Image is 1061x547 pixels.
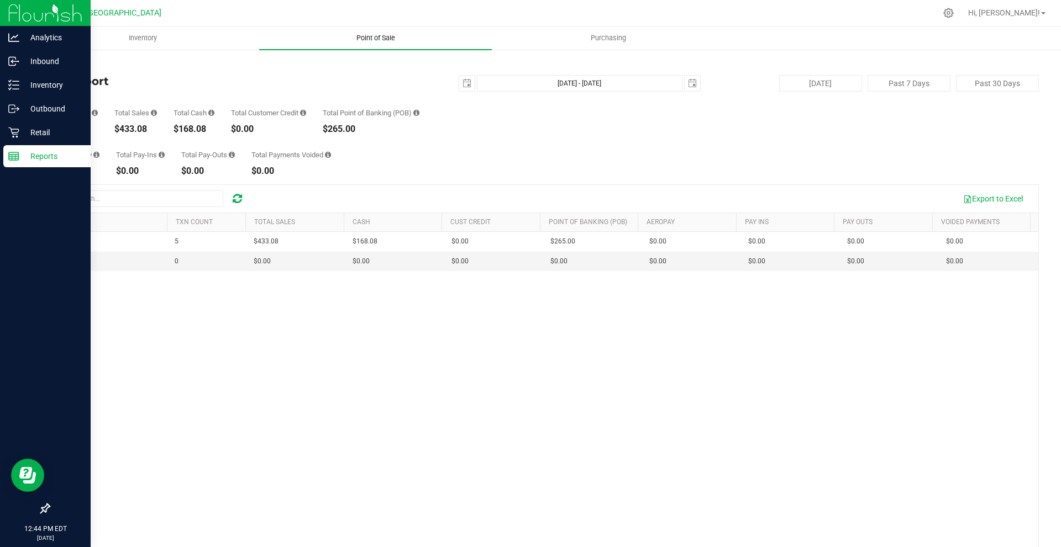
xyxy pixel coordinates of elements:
div: $0.00 [181,167,235,176]
a: Purchasing [492,26,724,50]
a: Inventory [27,26,259,50]
iframe: Resource center [11,459,44,492]
span: Inventory [114,33,172,43]
span: GA2 - [GEOGRAPHIC_DATA] [64,8,161,18]
h4: Till Report [49,75,379,87]
span: select [685,76,700,91]
div: Total Point of Banking (POB) [323,109,419,116]
a: Cash [353,218,370,226]
a: TXN Count [176,218,213,226]
a: AeroPay [647,218,675,226]
div: $0.00 [116,167,165,176]
inline-svg: Inventory [8,79,19,91]
p: [DATE] [5,534,86,542]
span: $0.00 [946,256,963,267]
div: Total Sales [114,109,157,116]
span: Point of Sale [342,33,410,43]
span: $0.00 [748,256,765,267]
span: select [459,76,475,91]
p: Retail [19,126,86,139]
div: Total Pay-Outs [181,151,235,158]
div: $433.08 [114,125,157,134]
span: $0.00 [649,256,666,267]
a: Point of Sale [259,26,492,50]
i: Count of all successful payment transactions, possibly including voids, refunds, and cash-back fr... [92,109,98,116]
div: Total Customer Credit [231,109,306,116]
span: $0.00 [353,256,370,267]
span: $168.08 [353,236,377,247]
i: Sum of all successful, non-voided cash payment transaction amounts (excluding tips and transactio... [208,109,214,116]
div: Total Payments Voided [251,151,331,158]
div: Total Pay-Ins [116,151,165,158]
div: Manage settings [942,8,955,18]
button: Past 30 Days [956,75,1039,92]
span: $0.00 [254,256,271,267]
p: Analytics [19,31,86,44]
a: Cust Credit [450,218,491,226]
button: [DATE] [779,75,862,92]
span: $265.00 [550,236,575,247]
p: Inbound [19,55,86,68]
span: $0.00 [847,236,864,247]
span: $0.00 [649,236,666,247]
span: $0.00 [946,236,963,247]
span: $0.00 [451,236,469,247]
button: Export to Excel [956,189,1030,208]
span: Hi, [PERSON_NAME]! [968,8,1040,17]
i: Sum of all successful, non-voided payment transaction amounts (excluding tips and transaction fee... [151,109,157,116]
i: Sum of all cash pay-outs removed from tills within the date range. [229,151,235,158]
p: Inventory [19,78,86,92]
div: $0.00 [251,167,331,176]
inline-svg: Retail [8,127,19,138]
span: $0.00 [748,236,765,247]
div: $0.00 [231,125,306,134]
a: Voided Payments [941,218,1000,226]
span: Purchasing [576,33,641,43]
a: Total Sales [254,218,295,226]
span: $0.00 [451,256,469,267]
input: Search... [57,190,223,207]
inline-svg: Analytics [8,32,19,43]
p: 12:44 PM EDT [5,524,86,534]
i: Sum of all cash pay-ins added to tills within the date range. [159,151,165,158]
a: Pay Ins [745,218,769,226]
div: $265.00 [323,125,419,134]
p: Outbound [19,102,86,115]
i: Sum of all successful, non-voided payment transaction amounts using account credit as the payment... [300,109,306,116]
button: Past 7 Days [868,75,950,92]
div: Total Cash [174,109,214,116]
span: $0.00 [847,256,864,267]
span: $0.00 [550,256,568,267]
div: $168.08 [174,125,214,134]
inline-svg: Inbound [8,56,19,67]
span: 5 [175,236,178,247]
inline-svg: Reports [8,151,19,162]
i: Sum of all voided payment transaction amounts (excluding tips and transaction fees) within the da... [325,151,331,158]
i: Sum of the successful, non-voided point-of-banking payment transaction amounts, both via payment ... [413,109,419,116]
a: Pay Outs [843,218,873,226]
span: $433.08 [254,236,279,247]
span: 0 [175,256,178,267]
p: Reports [19,150,86,163]
i: Sum of all successful AeroPay payment transaction amounts for all purchases in the date range. Ex... [93,151,99,158]
a: Point of Banking (POB) [549,218,627,226]
inline-svg: Outbound [8,103,19,114]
